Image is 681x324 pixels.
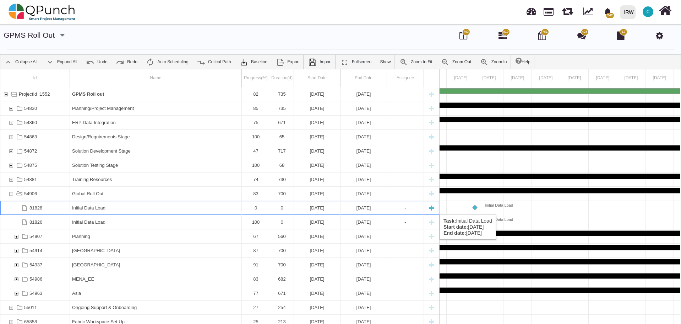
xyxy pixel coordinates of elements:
[601,5,614,18] div: Notification
[46,58,54,67] img: ic_expand_all_24.71e1805.png
[440,214,496,240] div: Initial Data Load [DATE] [DATE]
[617,0,638,24] a: IRW
[340,158,387,172] div: 08-04-2024
[443,230,466,236] b: End date:
[437,55,475,69] a: Zoom Out
[503,30,508,34] span: 819
[244,130,268,144] div: 100
[0,229,439,244] div: Task: Planning Start date: 19-02-2024 End date: 31-08-2025
[270,116,294,129] div: 671
[272,244,292,257] div: 700
[426,215,437,229] div: New task
[426,301,437,314] div: New task
[244,244,268,257] div: 87
[270,130,294,144] div: 65
[0,272,439,286] div: Task: MENA_EE Start date: 19-02-2024 End date: 31-12-2025
[337,55,375,69] a: Fullscreen
[24,116,37,129] div: 54860
[86,58,94,67] img: ic_undo_24.4502e76.png
[343,172,385,186] div: [DATE]
[579,0,600,24] div: Dynamic Report
[244,101,268,115] div: 85
[270,244,294,257] div: 700
[70,101,242,115] div: Planning/Project Management
[0,187,70,201] div: 54906
[112,55,141,69] a: Redo
[244,201,268,215] div: 0
[72,229,239,243] div: Planning
[426,272,437,286] div: New task
[296,116,338,129] div: [DATE]
[294,172,340,186] div: 02-01-2024
[242,87,270,101] div: 82
[244,158,268,172] div: 100
[426,244,437,257] div: New task
[270,87,294,101] div: 735
[70,130,242,144] div: Design/Requirements Stage
[340,215,387,229] div: 01-05-2024
[270,215,294,229] div: 0
[387,201,424,215] div: -
[24,144,37,158] div: 54872
[70,215,242,229] div: Initial Data Load
[72,101,239,115] div: Planning/Project Management
[270,101,294,115] div: 735
[638,0,658,23] a: C
[296,215,338,229] div: [DATE]
[270,201,294,215] div: 0
[659,4,671,17] i: Home
[343,258,385,272] div: [DATE]
[294,286,340,300] div: 01-03-2024
[272,130,292,144] div: 65
[70,144,242,158] div: Solution Development Stage
[426,130,437,144] div: New task
[343,101,385,115] div: [DATE]
[270,172,294,186] div: 730
[270,258,294,272] div: 700
[343,215,385,229] div: [DATE]
[499,34,507,40] a: 819
[82,55,111,69] a: Undo
[296,144,338,158] div: [DATE]
[0,87,439,101] div: Task: GPMS Roll out Start date: 28-12-2023 End date: 31-12-2025
[0,301,70,314] div: 55011
[643,6,653,17] span: Clairebt
[0,87,70,101] div: ProjectId :1552
[272,215,292,229] div: 0
[305,55,335,69] a: Import
[0,301,439,315] div: Task: Ongoing Support & Onboarding Start date: 22-04-2025 End date: 31-12-2025
[72,144,239,158] div: Solution Development Stage
[340,272,387,286] div: 31-12-2025
[340,116,387,129] div: 31-12-2025
[399,58,408,67] img: ic_zoom_to_fit_24.130db0b.png
[272,229,292,243] div: 560
[343,244,385,257] div: [DATE]
[617,31,625,40] i: Document Library
[343,144,385,158] div: [DATE]
[340,258,387,272] div: 31-12-2025
[622,30,625,34] span: 12
[270,69,294,87] div: Duration(d)
[396,55,436,69] a: Zoom to Fit
[426,258,437,272] div: New task
[240,58,248,67] img: klXqkY5+JZAPre7YVMJ69SE9vgHW7RkaA9STpDBCRd8F60lk8AdY5g6cgTfGkm3cV0d3FrcCHw7UyPBLKa18SAFZQOCAmAAAA...
[532,69,560,87] div: 03 May 2024
[296,201,338,215] div: [DATE]
[426,87,437,101] div: New task
[343,272,385,286] div: [DATE]
[617,69,645,87] div: 06 May 2024
[72,272,239,286] div: MENA_EE
[244,87,268,101] div: 82
[296,187,338,201] div: [DATE]
[146,58,154,67] img: ic_auto_scheduling_24.ade0d5b.png
[242,272,270,286] div: 83
[426,187,437,201] div: New task
[0,116,439,130] div: Task: ERP Data Integration Start date: 01-03-2024 End date: 31-12-2025
[340,130,387,144] div: 01-03-2024
[443,224,468,230] b: Start date:
[0,172,439,187] div: Task: Training Resources Start date: 02-01-2024 End date: 31-12-2025
[0,244,70,257] div: 54914
[242,229,270,243] div: 67
[604,8,611,16] svg: bell fill
[72,187,239,201] div: Global Roll Out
